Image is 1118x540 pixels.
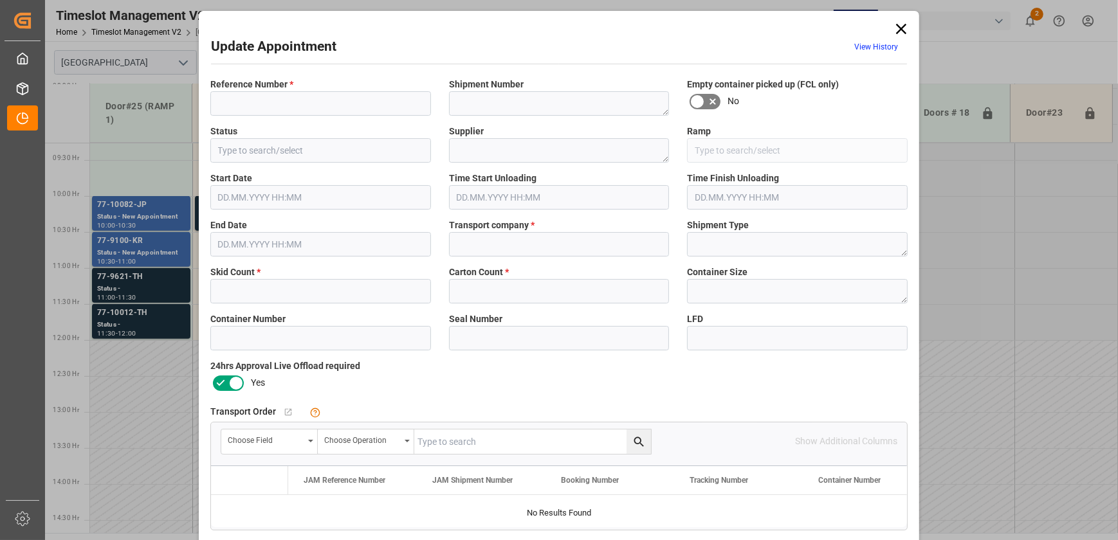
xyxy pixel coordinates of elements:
span: 24hrs Approval Live Offload required [210,359,360,373]
span: Tracking Number [690,476,748,485]
span: Reference Number [210,78,293,91]
span: Status [210,125,237,138]
span: Container Number [210,312,286,326]
input: Type to search [414,429,651,454]
span: Seal Number [449,312,502,326]
span: JAM Reference Number [304,476,385,485]
span: Start Date [210,172,252,185]
span: Container Number [818,476,881,485]
button: search button [627,429,651,454]
span: Transport Order [210,405,276,419]
span: Shipment Number [449,78,524,91]
h2: Update Appointment [211,37,336,57]
span: Transport company [449,219,535,232]
button: open menu [221,429,318,454]
input: DD.MM.YYYY HH:MM [449,185,670,210]
span: Yes [251,376,265,390]
span: Time Start Unloading [449,172,536,185]
span: Shipment Type [687,219,749,232]
input: DD.MM.YYYY HH:MM [687,185,908,210]
span: Time Finish Unloading [687,172,779,185]
span: Booking Number [561,476,619,485]
input: DD.MM.YYYY HH:MM [210,232,431,256]
input: Type to search/select [687,138,908,163]
span: Carton Count [449,265,509,279]
span: LFD [687,312,703,326]
span: JAM Shipment Number [432,476,513,485]
input: DD.MM.YYYY HH:MM [210,185,431,210]
span: End Date [210,219,247,232]
div: Choose field [228,431,304,446]
span: No [728,94,739,108]
button: open menu [318,429,414,454]
span: Ramp [687,125,711,138]
span: Supplier [449,125,484,138]
div: Choose Operation [324,431,400,446]
span: Skid Count [210,265,261,279]
input: Type to search/select [210,138,431,163]
a: View History [854,42,898,51]
span: Empty container picked up (FCL only) [687,78,839,91]
span: Container Size [687,265,747,279]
